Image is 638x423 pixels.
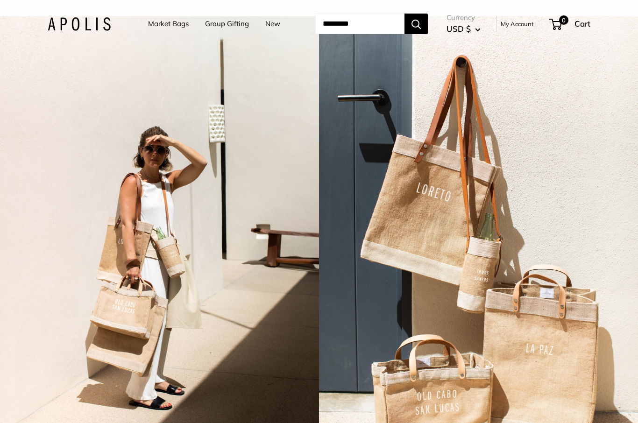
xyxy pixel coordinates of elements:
a: 0 Cart [550,16,590,31]
span: USD $ [447,24,471,34]
a: Group Gifting [205,17,249,30]
span: 0 [559,15,568,25]
button: Search [404,14,428,34]
img: Apolis [48,17,111,31]
button: USD $ [447,21,481,36]
a: My Account [501,18,534,29]
a: New [265,17,280,30]
a: Market Bags [148,17,189,30]
input: Search... [315,14,404,34]
span: Cart [574,19,590,28]
span: Currency [447,11,481,24]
